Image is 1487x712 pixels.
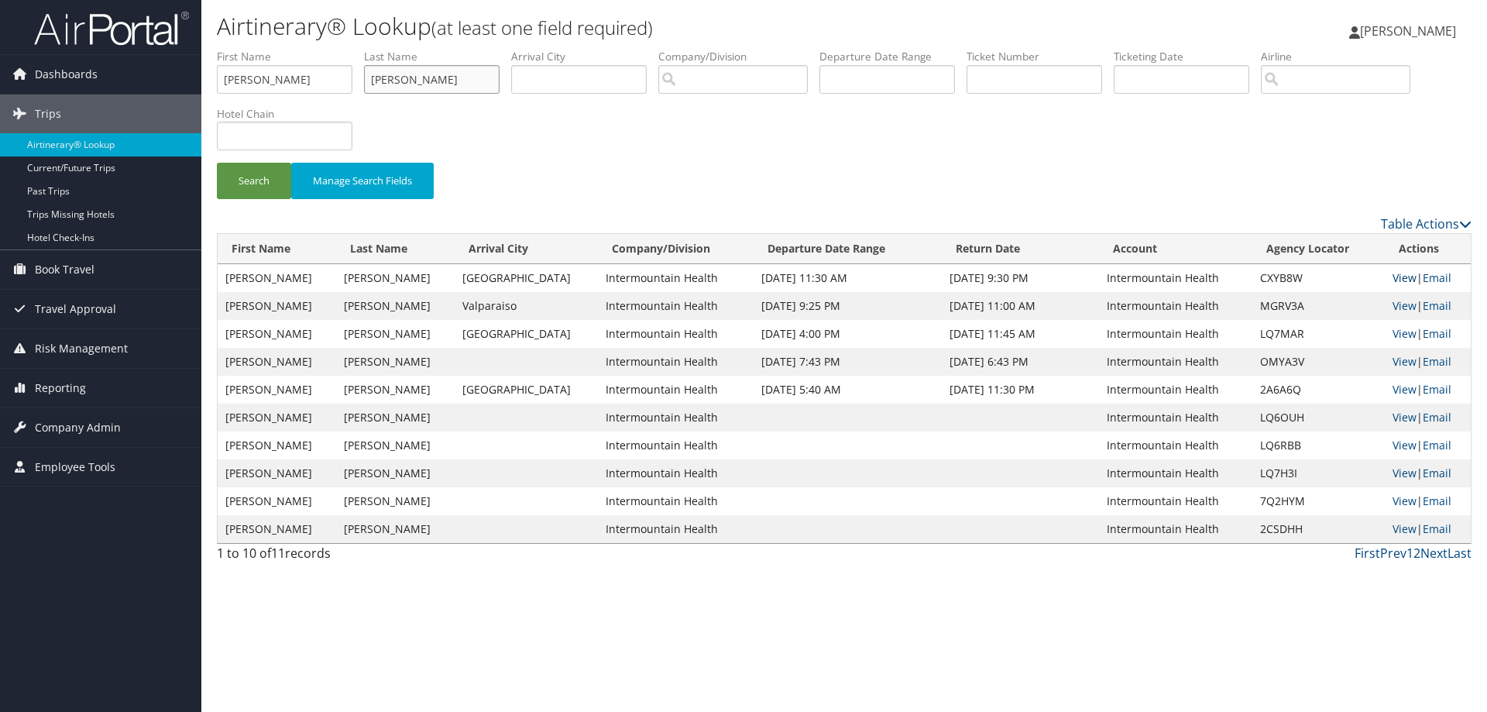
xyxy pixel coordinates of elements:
td: [PERSON_NAME] [218,320,336,348]
td: [PERSON_NAME] [336,292,455,320]
td: [PERSON_NAME] [336,432,455,459]
a: [PERSON_NAME] [1349,8,1472,54]
td: Valparaiso [455,292,598,320]
a: View [1393,466,1417,480]
td: [GEOGRAPHIC_DATA] [455,376,598,404]
td: Intermountain Health [1099,292,1252,320]
td: Intermountain Health [598,487,754,515]
td: Intermountain Health [598,320,754,348]
td: | [1385,376,1471,404]
th: Last Name: activate to sort column ascending [336,234,455,264]
td: Intermountain Health [1099,487,1252,515]
a: View [1393,298,1417,313]
a: View [1393,354,1417,369]
td: [PERSON_NAME] [336,515,455,543]
td: LQ7H3I [1252,459,1385,487]
span: Risk Management [35,329,128,368]
td: [DATE] 11:30 AM [754,264,942,292]
td: Intermountain Health [1099,459,1252,487]
th: Account: activate to sort column ascending [1099,234,1252,264]
td: | [1385,515,1471,543]
td: Intermountain Health [598,348,754,376]
a: Last [1448,545,1472,562]
button: Manage Search Fields [291,163,434,199]
a: View [1393,270,1417,285]
td: [PERSON_NAME] [218,264,336,292]
td: | [1385,320,1471,348]
td: [PERSON_NAME] [336,320,455,348]
th: Actions [1385,234,1471,264]
td: Intermountain Health [1099,320,1252,348]
td: [PERSON_NAME] [336,264,455,292]
td: | [1385,432,1471,459]
a: Email [1423,521,1451,536]
td: [DATE] 6:43 PM [942,348,1099,376]
label: Ticketing Date [1114,49,1261,64]
td: | [1385,348,1471,376]
td: [GEOGRAPHIC_DATA] [455,264,598,292]
td: Intermountain Health [1099,348,1252,376]
span: [PERSON_NAME] [1360,22,1456,40]
td: [PERSON_NAME] [336,459,455,487]
a: View [1393,521,1417,536]
a: 2 [1413,545,1420,562]
th: Arrival City: activate to sort column ascending [455,234,598,264]
td: Intermountain Health [1099,264,1252,292]
a: Email [1423,270,1451,285]
th: Departure Date Range: activate to sort column ascending [754,234,942,264]
td: Intermountain Health [1099,404,1252,432]
label: Last Name [364,49,511,64]
td: Intermountain Health [1099,432,1252,459]
a: Table Actions [1381,215,1472,232]
span: Trips [35,95,61,133]
a: Email [1423,326,1451,341]
small: (at least one field required) [431,15,653,40]
td: [PERSON_NAME] [336,404,455,432]
td: LQ6RBB [1252,432,1385,459]
td: LQ6OUH [1252,404,1385,432]
td: CXYB8W [1252,264,1385,292]
td: | [1385,487,1471,515]
td: 2A6A6Q [1252,376,1385,404]
td: Intermountain Health [598,515,754,543]
td: [DATE] 11:45 AM [942,320,1099,348]
a: Prev [1380,545,1406,562]
span: Company Admin [35,408,121,447]
label: Airline [1261,49,1422,64]
td: [PERSON_NAME] [218,459,336,487]
div: 1 to 10 of records [217,544,513,570]
td: [PERSON_NAME] [218,376,336,404]
a: Email [1423,410,1451,425]
td: [PERSON_NAME] [336,348,455,376]
td: [PERSON_NAME] [336,376,455,404]
td: [DATE] 4:00 PM [754,320,942,348]
label: Departure Date Range [819,49,967,64]
a: First [1355,545,1380,562]
td: [DATE] 5:40 AM [754,376,942,404]
td: Intermountain Health [1099,515,1252,543]
a: Email [1423,382,1451,397]
td: [DATE] 11:30 PM [942,376,1099,404]
td: | [1385,264,1471,292]
a: Next [1420,545,1448,562]
td: Intermountain Health [598,264,754,292]
a: View [1393,494,1417,508]
a: 1 [1406,545,1413,562]
td: Intermountain Health [598,404,754,432]
span: Employee Tools [35,448,115,487]
a: Email [1423,494,1451,508]
a: Email [1423,298,1451,313]
td: MGRV3A [1252,292,1385,320]
td: [DATE] 11:00 AM [942,292,1099,320]
td: [PERSON_NAME] [218,292,336,320]
a: View [1393,438,1417,452]
span: Dashboards [35,55,98,94]
label: Ticket Number [967,49,1114,64]
th: Agency Locator: activate to sort column ascending [1252,234,1385,264]
h1: Airtinerary® Lookup [217,10,1053,43]
td: [PERSON_NAME] [218,487,336,515]
a: Email [1423,438,1451,452]
td: | [1385,459,1471,487]
td: Intermountain Health [598,376,754,404]
a: View [1393,326,1417,341]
